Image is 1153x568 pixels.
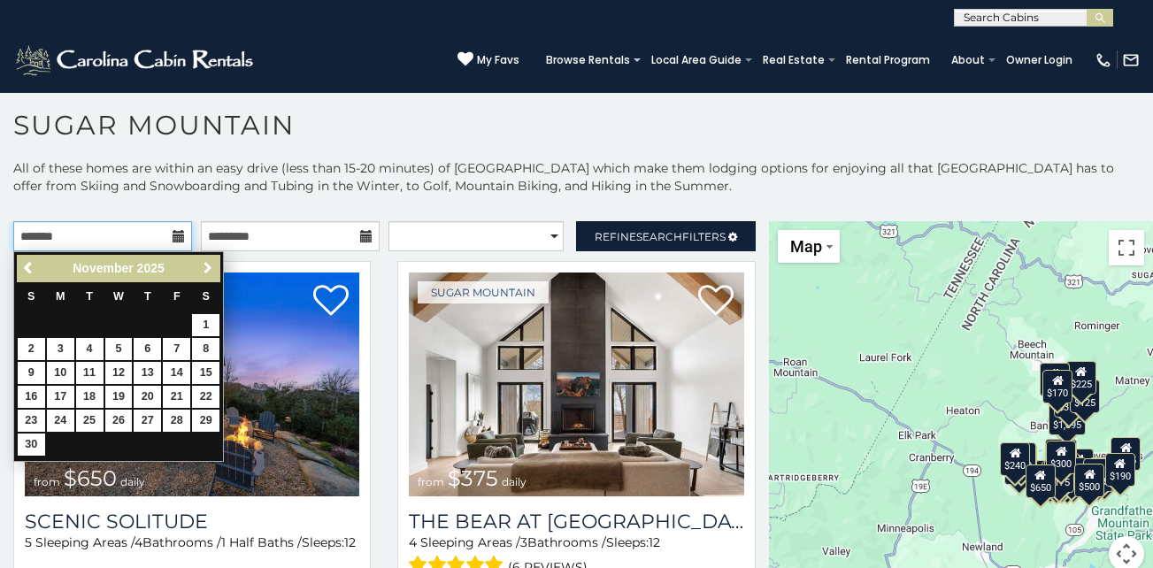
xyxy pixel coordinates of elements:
a: 28 [163,410,190,432]
a: 26 [105,410,133,432]
img: mail-regular-white.png [1122,51,1140,69]
a: 6 [134,338,161,360]
span: Monday [56,290,65,303]
a: 12 [105,362,133,384]
img: White-1-2.png [13,42,258,78]
a: Add to favorites [698,283,734,320]
div: $200 [1064,449,1094,482]
a: 17 [47,386,74,408]
a: 29 [192,410,219,432]
span: 3 [520,534,527,550]
span: Refine Filters [595,230,726,243]
a: 18 [76,386,104,408]
span: Thursday [144,290,151,303]
a: 27 [134,410,161,432]
a: 14 [163,362,190,384]
a: Local Area Guide [642,48,750,73]
span: from [34,475,60,488]
span: Tuesday [86,290,93,303]
span: November [73,261,133,275]
span: 4 [135,534,142,550]
span: Next [201,261,215,275]
span: $375 [448,465,498,491]
a: 19 [105,386,133,408]
a: 30 [18,434,45,456]
div: $500 [1074,464,1104,497]
span: $650 [64,465,117,491]
a: 9 [18,362,45,384]
div: $650 [1025,464,1055,498]
a: Previous [19,257,41,280]
a: Browse Rentals [537,48,639,73]
a: About [942,48,994,73]
a: 7 [163,338,190,360]
a: My Favs [457,51,519,69]
a: 13 [134,362,161,384]
div: $195 [1083,458,1113,492]
span: daily [120,475,145,488]
span: Sunday [27,290,35,303]
h3: The Bear At Sugar Mountain [409,510,743,533]
img: The Bear At Sugar Mountain [409,272,743,496]
a: 23 [18,410,45,432]
a: 21 [163,386,190,408]
a: RefineSearchFilters [576,221,755,251]
a: Next [196,257,219,280]
span: 4 [409,534,417,550]
span: 12 [649,534,660,550]
a: 5 [105,338,133,360]
span: daily [502,475,527,488]
div: $225 [1066,361,1096,395]
a: 10 [47,362,74,384]
span: 1 Half Baths / [221,534,302,550]
a: 15 [192,362,219,384]
button: Toggle fullscreen view [1109,230,1144,265]
a: Add to favorites [313,283,349,320]
a: Owner Login [997,48,1081,73]
div: $170 [1042,370,1072,403]
span: 2025 [137,261,165,275]
div: $155 [1111,437,1141,471]
div: $125 [1070,380,1100,413]
div: $240 [1000,442,1030,476]
div: $300 [1046,441,1076,474]
span: Map [790,237,822,256]
a: The Bear At Sugar Mountain from $375 daily [409,272,743,496]
a: Scenic Solitude [25,510,359,533]
div: $265 [1047,439,1077,472]
span: Friday [173,290,181,303]
a: 22 [192,386,219,408]
a: The Bear At [GEOGRAPHIC_DATA] [409,510,743,533]
a: 20 [134,386,161,408]
span: Previous [22,261,36,275]
a: 8 [192,338,219,360]
span: Wednesday [113,290,124,303]
a: 2 [18,338,45,360]
a: Real Estate [754,48,834,73]
span: Search [636,230,682,243]
div: $240 [1040,363,1070,396]
span: 12 [344,534,356,550]
a: 3 [47,338,74,360]
a: Rental Program [837,48,939,73]
a: 4 [76,338,104,360]
a: 16 [18,386,45,408]
a: 24 [47,410,74,432]
button: Change map style [778,230,840,263]
span: Saturday [203,290,210,303]
span: from [418,475,444,488]
span: My Favs [477,52,519,68]
div: $175 [1044,459,1074,493]
img: phone-regular-white.png [1095,51,1112,69]
div: $1,095 [1049,402,1086,435]
a: 25 [76,410,104,432]
span: 5 [25,534,32,550]
div: $190 [1045,439,1075,472]
a: Sugar Mountain [418,281,549,303]
div: $190 [1105,453,1135,487]
a: 11 [76,362,104,384]
a: 1 [192,314,219,336]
